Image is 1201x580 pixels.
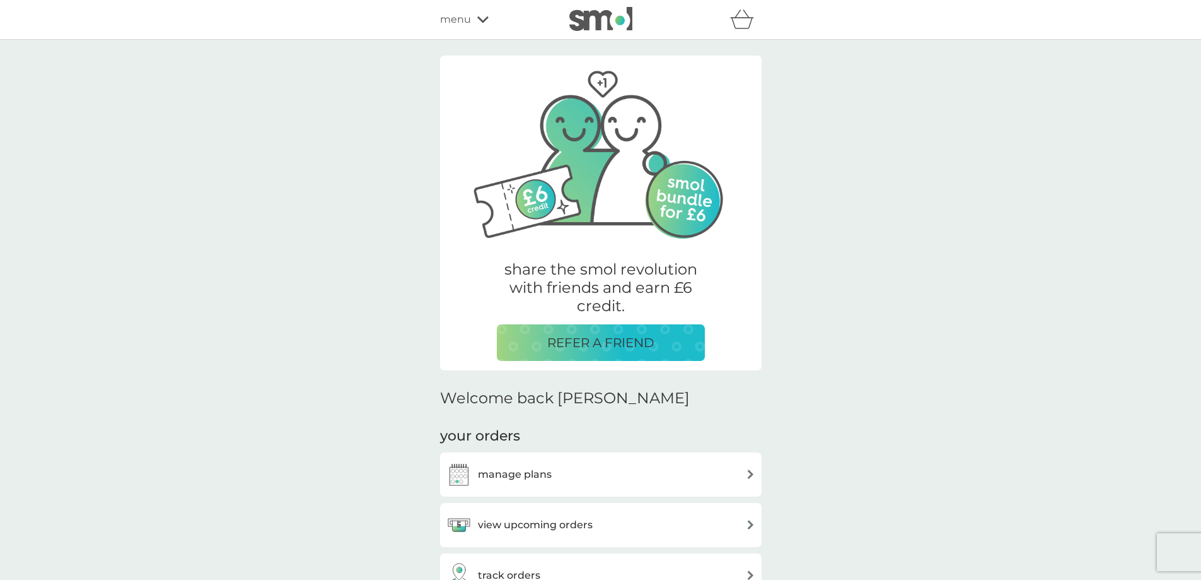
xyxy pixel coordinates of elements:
h3: your orders [440,427,520,446]
span: menu [440,11,471,28]
img: arrow right [746,520,755,530]
h2: Welcome back [PERSON_NAME] [440,389,690,408]
img: arrow right [746,470,755,479]
p: share the smol revolution with friends and earn £6 credit. [497,261,705,315]
img: arrow right [746,571,755,580]
a: Two friends, one with their arm around the other.share the smol revolution with friends and earn ... [440,57,762,370]
p: REFER A FRIEND [547,333,654,353]
button: REFER A FRIEND [497,324,705,361]
img: smol [569,7,632,31]
img: Two friends, one with their arm around the other. [459,56,743,245]
div: basket [730,7,762,32]
h3: view upcoming orders [478,517,593,533]
h3: manage plans [478,466,552,483]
